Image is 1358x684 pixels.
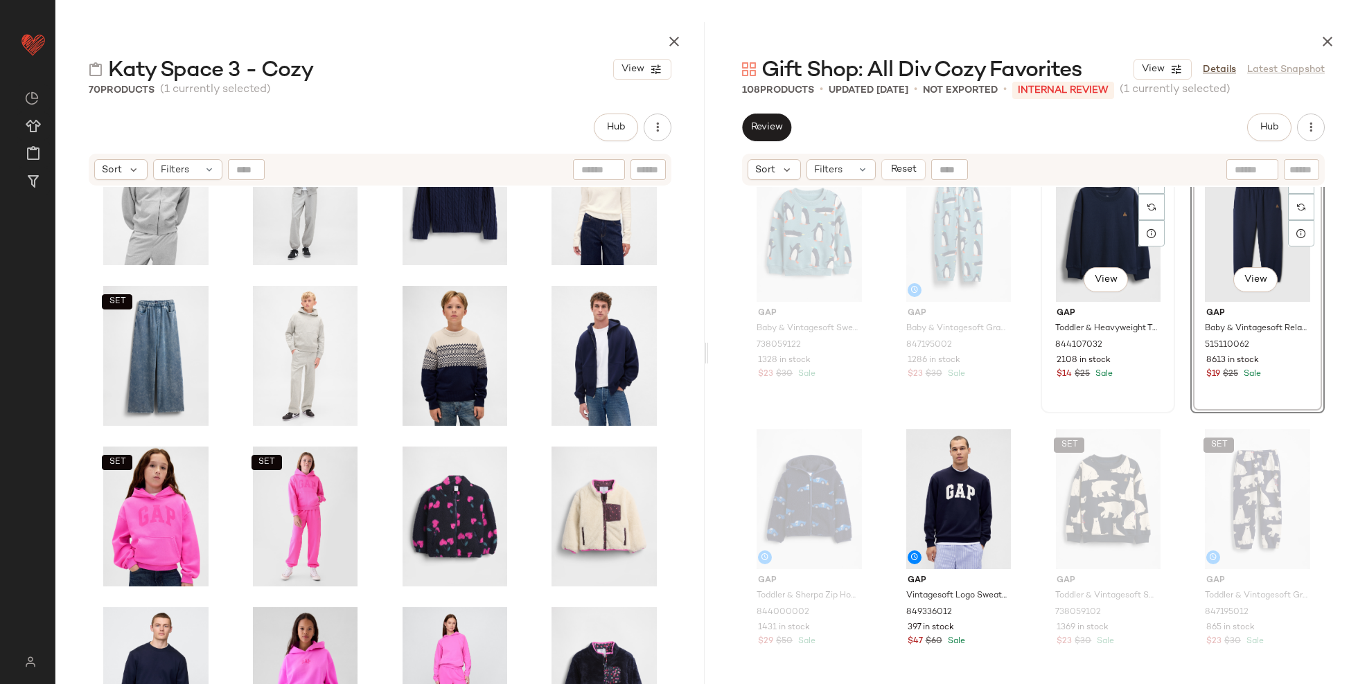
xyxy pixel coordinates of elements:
span: $30 [776,368,793,381]
img: svg%3e [89,62,103,76]
p: INTERNAL REVIEW [1012,82,1114,99]
div: Products [742,83,814,98]
img: heart_red.DM2ytmEG.svg [19,30,47,58]
span: Baby & Vintagesoft Sweatshirt by Gap Slate Stone Size 6-12 M [757,323,859,335]
span: $30 [1224,636,1241,648]
span: Vintagesoft Logo Sweatshirt by Gap Navy Uniform Size XS [906,590,1009,602]
span: Sort [755,163,775,177]
span: 844107032 [1055,339,1102,352]
span: SET [108,458,125,467]
img: cn60133272.jpg [542,286,667,426]
span: $29 [758,636,773,648]
span: Sale [1094,637,1114,646]
span: 1286 in stock [908,354,960,367]
button: View [1233,267,1278,292]
span: 2108 in stock [1057,354,1111,367]
span: Sale [1244,637,1264,646]
span: Reset [890,164,916,175]
img: cn60677663.jpg [243,447,368,586]
img: cn60674627.jpg [897,429,1021,569]
span: Toddler & Vintagesoft Sweatshirt by Gap Dark Night Blue Size 2 YRS [1055,590,1158,602]
span: View [1141,64,1165,75]
span: 1369 in stock [1057,622,1109,634]
span: • [914,82,917,98]
span: 108 [742,85,760,96]
a: Details [1203,62,1236,77]
span: $30 [1075,636,1091,648]
span: 849336012 [906,606,952,619]
span: Filters [161,163,189,177]
button: Review [742,114,791,141]
span: SET [258,458,275,467]
span: (1 currently selected) [1120,82,1231,98]
img: svg%3e [17,656,44,667]
img: cn60698646.jpg [94,447,218,586]
span: $50 [776,636,793,648]
button: SET [252,455,282,470]
span: 847195012 [1205,606,1249,619]
span: Katy Space 3 - Cozy [108,57,313,84]
span: Gift Shop: All Div Cozy Favorites [761,57,1082,84]
span: 865 in stock [1206,622,1255,634]
span: $25 [1075,368,1090,381]
span: SET [108,297,125,307]
span: Filters [814,163,843,177]
button: Reset [881,159,926,180]
button: SET [102,455,132,470]
button: View [613,59,671,80]
button: View [1134,59,1192,80]
span: Sort [102,163,122,177]
span: Gap [1206,575,1309,587]
span: 1431 in stock [758,622,810,634]
p: updated [DATE] [829,83,908,98]
span: 1328 in stock [758,354,811,367]
button: Hub [1247,114,1291,141]
img: svg%3e [1147,203,1156,211]
span: $47 [908,636,923,648]
span: Sale [945,370,965,379]
span: Sale [795,637,815,646]
span: Baby & Vintagesoft Relaxed Joggers by Gap Navy Blue Size 6-12 M [1205,323,1307,335]
span: • [1003,82,1007,98]
span: 847195002 [906,339,952,352]
span: 70 [89,85,100,96]
span: Baby & Vintagesoft Graphic Joggers by Gap Blue Slate Size 6-12 M [906,323,1009,335]
span: $14 [1057,368,1072,381]
span: View [621,64,644,75]
span: Toddler & Heavyweight T-Shirt by Gap Blue Size 5 YRS [1055,323,1158,335]
span: Gap [1057,575,1159,587]
span: 738059122 [757,339,801,352]
span: Gap [758,575,861,587]
button: SET [1054,438,1084,453]
span: $23 [908,368,923,381]
span: 738059102 [1055,606,1101,619]
img: svg%3e [1297,203,1305,211]
span: Sale [795,370,815,379]
img: cn59762291.jpg [542,447,667,586]
img: cn60658120.jpg [392,286,517,426]
button: View [1084,267,1128,292]
span: (1 currently selected) [160,82,271,98]
span: Gap [908,575,1010,587]
img: cn60219857.jpg [392,447,517,586]
span: Hub [1260,122,1279,133]
span: Sale [945,637,965,646]
span: Review [750,122,783,133]
div: Products [89,83,155,98]
span: 515110062 [1205,339,1249,352]
span: Toddler & Vintagesoft Graphic Joggers by Gap Dark Night Blue Size 3 YRS [1205,590,1307,602]
span: Gap [1057,307,1159,320]
span: Gap [758,307,861,320]
span: Gap [908,307,1010,320]
span: $23 [1206,636,1222,648]
span: 397 in stock [908,622,954,634]
span: $60 [926,636,942,648]
img: cn60723758.jpg [1046,429,1170,569]
span: • [820,82,823,98]
span: SET [1061,440,1078,450]
p: Not Exported [923,83,998,98]
img: cn60710542.jpg [94,286,218,426]
span: Hub [606,122,626,133]
span: $23 [1057,636,1072,648]
img: cn60768731.jpg [1195,429,1320,569]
